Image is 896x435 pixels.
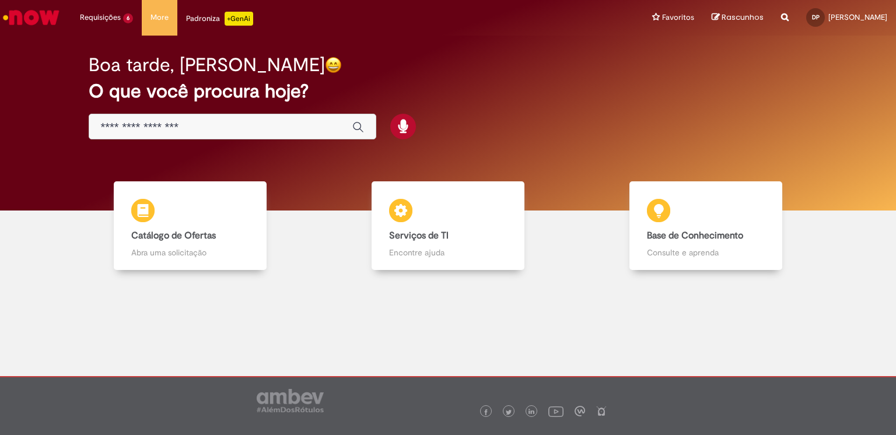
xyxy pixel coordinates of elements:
b: Catálogo de Ofertas [131,230,216,241]
span: Favoritos [662,12,694,23]
img: logo_footer_workplace.png [575,406,585,416]
span: 6 [123,13,133,23]
p: +GenAi [225,12,253,26]
h2: O que você procura hoje? [89,81,808,101]
a: Base de Conhecimento Consulte e aprenda [577,181,835,271]
span: More [150,12,169,23]
img: ServiceNow [1,6,61,29]
h2: Boa tarde, [PERSON_NAME] [89,55,325,75]
span: Requisições [80,12,121,23]
b: Serviços de TI [389,230,449,241]
div: Padroniza [186,12,253,26]
img: logo_footer_twitter.png [506,409,512,415]
a: Serviços de TI Encontre ajuda [319,181,577,271]
a: Rascunhos [712,12,764,23]
img: happy-face.png [325,57,342,73]
span: Rascunhos [722,12,764,23]
img: logo_footer_naosei.png [596,406,607,416]
img: logo_footer_youtube.png [548,404,563,419]
p: Encontre ajuda [389,247,506,258]
p: Consulte e aprenda [647,247,764,258]
b: Base de Conhecimento [647,230,743,241]
img: logo_footer_facebook.png [483,409,489,415]
p: Abra uma solicitação [131,247,249,258]
a: Catálogo de Ofertas Abra uma solicitação [61,181,319,271]
img: logo_footer_linkedin.png [528,409,534,416]
img: logo_footer_ambev_rotulo_gray.png [257,389,324,412]
span: [PERSON_NAME] [828,12,887,22]
span: DP [812,13,820,21]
